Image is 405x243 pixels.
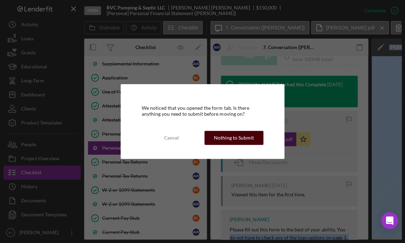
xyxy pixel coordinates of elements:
button: Cancel [142,131,201,145]
button: Nothing to Submit [204,131,263,145]
div: We noticed that you opened the form tab. Is there anything you need to submit before moving on? [142,105,263,116]
div: Open Intercom Messenger [381,212,398,229]
div: Cancel [164,131,178,145]
div: Nothing to Submit [214,131,254,145]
